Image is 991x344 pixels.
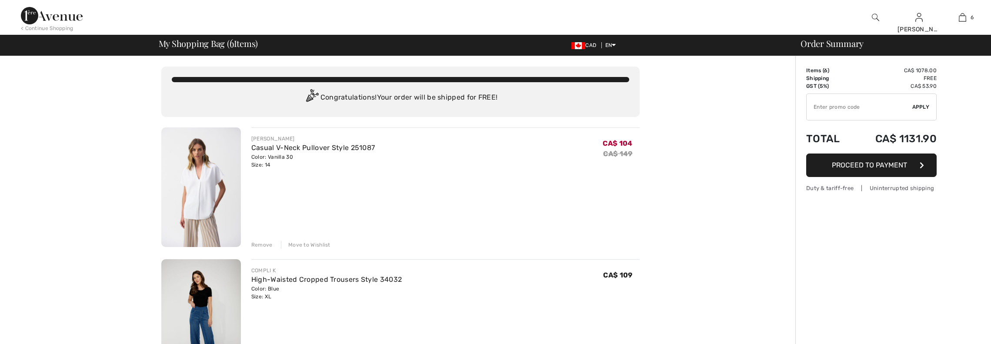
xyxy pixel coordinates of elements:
[806,184,937,192] div: Duty & tariff-free | Uninterrupted shipping
[251,275,402,284] a: High-Waisted Cropped Trousers Style 34032
[303,89,320,107] img: Congratulation2.svg
[852,67,937,74] td: CA$ 1078.00
[806,124,852,154] td: Total
[603,139,632,147] span: CA$ 104
[852,124,937,154] td: CA$ 1131.90
[915,13,923,21] a: Sign In
[832,161,907,169] span: Proceed to Payment
[806,154,937,177] button: Proceed to Payment
[852,74,937,82] td: Free
[251,267,402,274] div: COMPLI K
[251,135,375,143] div: [PERSON_NAME]
[790,39,986,48] div: Order Summary
[571,42,585,49] img: Canadian Dollar
[806,67,852,74] td: Items ( )
[971,13,974,21] span: 6
[161,127,241,247] img: Casual V-Neck Pullover Style 251087
[21,24,73,32] div: < Continue Shopping
[251,144,375,152] a: Casual V-Neck Pullover Style 251087
[941,12,984,23] a: 6
[912,103,930,111] span: Apply
[571,42,600,48] span: CAD
[230,37,234,48] span: 6
[21,7,83,24] img: 1ère Avenue
[605,42,616,48] span: EN
[603,271,632,279] span: CA$ 109
[806,82,852,90] td: GST (5%)
[251,285,402,301] div: Color: Blue Size: XL
[806,74,852,82] td: Shipping
[251,153,375,169] div: Color: Vanilla 30 Size: 14
[603,150,632,158] s: CA$ 149
[159,39,258,48] span: My Shopping Bag ( Items)
[281,241,330,249] div: Move to Wishlist
[172,89,629,107] div: Congratulations! Your order will be shipped for FREE!
[807,94,912,120] input: Promo code
[898,25,940,34] div: [PERSON_NAME]
[852,82,937,90] td: CA$ 53.90
[824,67,828,73] span: 6
[872,12,879,23] img: search the website
[915,12,923,23] img: My Info
[251,241,273,249] div: Remove
[959,12,966,23] img: My Bag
